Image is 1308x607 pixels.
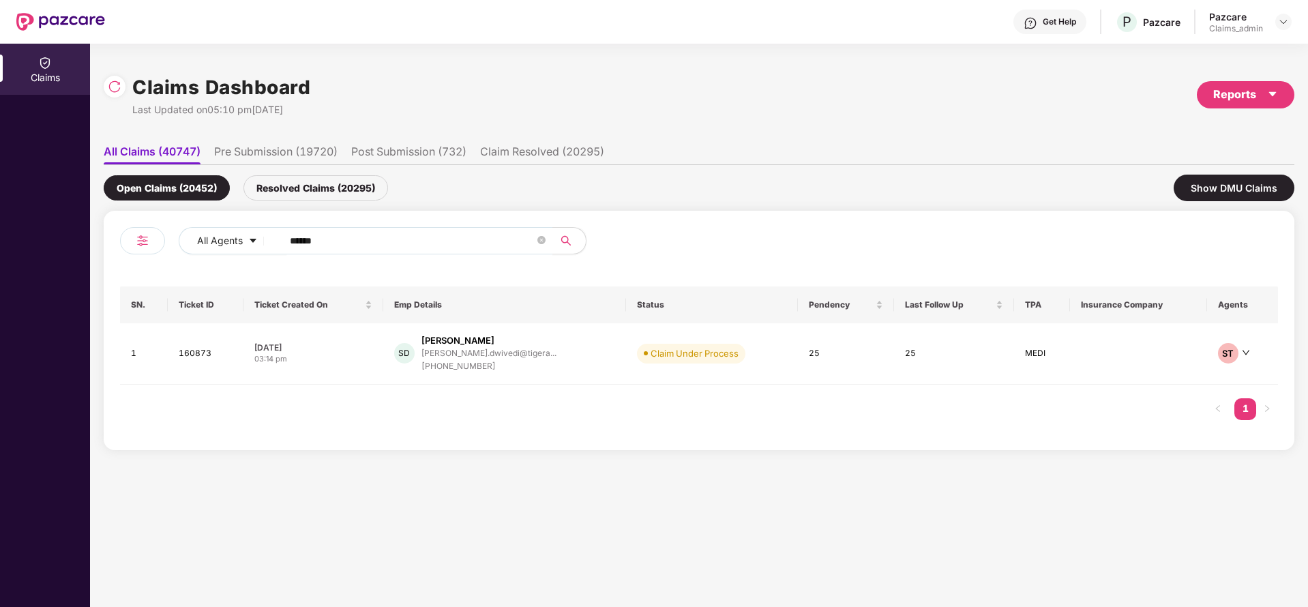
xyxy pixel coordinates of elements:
[1256,398,1278,420] button: right
[197,233,243,248] span: All Agents
[552,235,579,246] span: search
[383,286,627,323] th: Emp Details
[1213,86,1278,103] div: Reports
[132,72,310,102] h1: Claims Dashboard
[552,227,586,254] button: search
[120,323,168,385] td: 1
[132,102,310,117] div: Last Updated on 05:10 pm[DATE]
[421,334,494,347] div: [PERSON_NAME]
[1218,343,1238,364] div: ST
[104,175,230,201] div: Open Claims (20452)
[798,286,894,323] th: Pendency
[179,227,287,254] button: All Agentscaret-down
[537,235,546,248] span: close-circle
[16,13,105,31] img: New Pazcare Logo
[1234,398,1256,419] a: 1
[134,233,151,249] img: svg+xml;base64,PHN2ZyB4bWxucz0iaHR0cDovL3d3dy53My5vcmcvMjAwMC9zdmciIHdpZHRoPSIyNCIgaGVpZ2h0PSIyNC...
[421,349,556,357] div: [PERSON_NAME].dwivedi@tigera...
[1209,10,1263,23] div: Pazcare
[104,145,200,164] li: All Claims (40747)
[243,175,388,201] div: Resolved Claims (20295)
[120,286,168,323] th: SN.
[248,236,258,247] span: caret-down
[243,286,383,323] th: Ticket Created On
[1014,286,1070,323] th: TPA
[1267,89,1278,100] span: caret-down
[1207,286,1278,323] th: Agents
[1123,14,1131,30] span: P
[1242,349,1250,357] span: down
[38,56,52,70] img: svg+xml;base64,PHN2ZyBpZD0iQ2xhaW0iIHhtbG5zPSJodHRwOi8vd3d3LnczLm9yZy8yMDAwL3N2ZyIgd2lkdGg9IjIwIi...
[894,286,1014,323] th: Last Follow Up
[254,299,362,310] span: Ticket Created On
[798,323,894,385] td: 25
[905,299,993,310] span: Last Follow Up
[214,145,338,164] li: Pre Submission (19720)
[809,299,873,310] span: Pendency
[1014,323,1070,385] td: MEDI
[351,145,466,164] li: Post Submission (732)
[1263,404,1271,413] span: right
[1070,286,1207,323] th: Insurance Company
[651,346,739,360] div: Claim Under Process
[894,323,1014,385] td: 25
[168,323,243,385] td: 160873
[1043,16,1076,27] div: Get Help
[1207,398,1229,420] button: left
[1024,16,1037,30] img: svg+xml;base64,PHN2ZyBpZD0iSGVscC0zMngzMiIgeG1sbnM9Imh0dHA6Ly93d3cudzMub3JnLzIwMDAvc3ZnIiB3aWR0aD...
[108,80,121,93] img: svg+xml;base64,PHN2ZyBpZD0iUmVsb2FkLTMyeDMyIiB4bWxucz0iaHR0cDovL3d3dy53My5vcmcvMjAwMC9zdmciIHdpZH...
[421,360,556,373] div: [PHONE_NUMBER]
[537,236,546,244] span: close-circle
[1207,398,1229,420] li: Previous Page
[480,145,604,164] li: Claim Resolved (20295)
[1209,23,1263,34] div: Claims_admin
[254,342,372,353] div: [DATE]
[1278,16,1289,27] img: svg+xml;base64,PHN2ZyBpZD0iRHJvcGRvd24tMzJ4MzIiIHhtbG5zPSJodHRwOi8vd3d3LnczLm9yZy8yMDAwL3N2ZyIgd2...
[168,286,243,323] th: Ticket ID
[1143,16,1180,29] div: Pazcare
[626,286,798,323] th: Status
[1214,404,1222,413] span: left
[1256,398,1278,420] li: Next Page
[254,353,372,365] div: 03:14 pm
[1174,175,1294,201] div: Show DMU Claims
[1234,398,1256,420] li: 1
[394,343,415,364] div: SD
